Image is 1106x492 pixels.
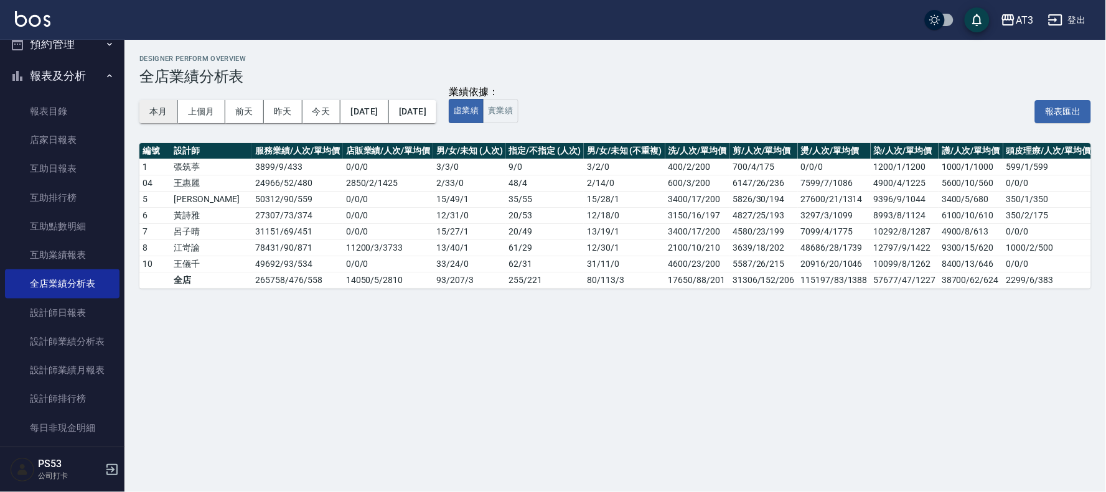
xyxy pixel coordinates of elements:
td: 0 / 0 / 0 [343,223,433,239]
td: 7599/7/1086 [798,175,871,191]
td: 10292/8/1287 [871,223,939,239]
td: 2100/10/210 [665,239,730,256]
th: 頭皮理療/人次/單均價 [1003,143,1094,159]
th: 剪/人次/單均價 [729,143,797,159]
td: 10099/8/1262 [871,256,939,272]
img: Logo [15,11,50,27]
td: 3 / 3 / 0 [433,159,505,175]
td: 王儀千 [171,256,252,272]
td: 7 [139,223,171,239]
td: [PERSON_NAME] [171,191,252,207]
td: 15 / 27 / 1 [433,223,505,239]
td: 35 / 55 [506,191,584,207]
th: 護/人次/單均價 [939,143,1003,159]
div: 業績依據： [449,86,518,99]
th: 編號 [139,143,171,159]
td: 0 / 0 / 0 [343,159,433,175]
td: 4580/23/199 [729,223,797,239]
th: 服務業績/人次/單均價 [252,143,342,159]
button: [DATE] [340,100,388,123]
button: 登出 [1043,9,1091,32]
td: 62 / 31 [506,256,584,272]
td: 27307 / 73 / 374 [252,207,342,223]
td: 17650/88/201 [665,272,730,288]
th: 指定/不指定 (人次) [506,143,584,159]
td: 4900/8/613 [939,223,1003,239]
td: 全店 [171,272,252,288]
td: 1200/1/1200 [871,159,939,175]
td: 4827/25/193 [729,207,797,223]
td: 12 / 30 / 1 [584,239,665,256]
td: 4900/4/1225 [871,175,939,191]
td: 6147/26/236 [729,175,797,191]
p: 公司打卡 [38,470,101,481]
a: 互助排行榜 [5,183,120,212]
td: 7099/4/1775 [798,223,871,239]
td: 0/0/0 [798,159,871,175]
td: 93 / 207 / 3 [433,272,505,288]
td: 48 / 4 [506,175,584,191]
button: 實業績 [483,99,518,123]
td: 78431 / 90 / 871 [252,239,342,256]
button: 虛業績 [449,99,484,123]
th: 洗/人次/單均價 [665,143,730,159]
td: 0 / 0 / 0 [343,256,433,272]
td: 1000/1/1000 [939,159,1003,175]
td: 31 / 11 / 0 [584,256,665,272]
td: 20916/20/1046 [798,256,871,272]
button: 預約管理 [5,28,120,60]
td: 38700/62/624 [939,272,1003,288]
button: 報表及分析 [5,60,120,92]
td: 3639/18/202 [729,239,797,256]
td: 3400/17/200 [665,191,730,207]
td: 9 / 0 [506,159,584,175]
td: 0/0/0 [1003,175,1094,191]
th: 設計師 [171,143,252,159]
td: 33 / 24 / 0 [433,256,505,272]
td: 王惠麗 [171,175,252,191]
th: 店販業績/人次/單均價 [343,143,433,159]
td: 1000/2/500 [1003,239,1094,256]
button: [DATE] [389,100,436,123]
td: 2 / 14 / 0 [584,175,665,191]
td: 6100/10/610 [939,207,1003,223]
td: 15 / 28 / 1 [584,191,665,207]
td: 599/1/599 [1003,159,1094,175]
td: 04 [139,175,171,191]
td: 700/4/175 [729,159,797,175]
td: 8400/13/646 [939,256,1003,272]
td: 14050 / 5 / 2810 [343,272,433,288]
td: 3 / 2 / 0 [584,159,665,175]
td: 31306/152/206 [729,272,797,288]
td: 5600/10/560 [939,175,1003,191]
button: 上個月 [178,100,225,123]
td: 3150/16/197 [665,207,730,223]
a: 每日收支明細 [5,442,120,471]
td: 9396/9/1044 [871,191,939,207]
td: 9300/15/620 [939,239,1003,256]
a: 店家日報表 [5,126,120,154]
div: AT3 [1016,12,1033,28]
td: 600/3/200 [665,175,730,191]
td: 5587/26/215 [729,256,797,272]
td: 115197/83/1388 [798,272,871,288]
a: 每日非現金明細 [5,414,120,442]
td: 57677/47/1227 [871,272,939,288]
td: 350/1/350 [1003,191,1094,207]
td: 12 / 31 / 0 [433,207,505,223]
td: 0 / 0 / 0 [343,207,433,223]
h2: Designer Perform Overview [139,55,1091,63]
td: 24966 / 52 / 480 [252,175,342,191]
td: 20 / 53 [506,207,584,223]
th: 男/女/未知 (不重複) [584,143,665,159]
td: 8 [139,239,171,256]
a: 報表目錄 [5,97,120,126]
td: 12 / 18 / 0 [584,207,665,223]
th: 燙/人次/單均價 [798,143,871,159]
td: 張筑葶 [171,159,252,175]
a: 設計師業績月報表 [5,356,120,384]
td: 13 / 19 / 1 [584,223,665,239]
td: 呂子晴 [171,223,252,239]
td: 2 / 33 / 0 [433,175,505,191]
td: 4600/23/200 [665,256,730,272]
